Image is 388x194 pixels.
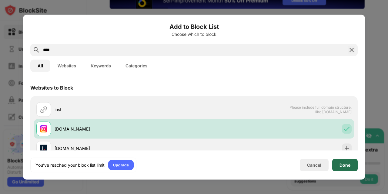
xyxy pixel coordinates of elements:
[55,145,194,151] div: [DOMAIN_NAME]
[35,162,105,168] div: You’ve reached your block list limit
[30,22,358,31] h6: Add to Block List
[83,60,118,72] button: Keywords
[40,106,47,113] img: url.svg
[348,46,355,53] img: search-close
[55,126,194,132] div: [DOMAIN_NAME]
[113,162,129,168] div: Upgrade
[40,145,47,152] img: favicons
[33,46,40,53] img: search.svg
[30,60,50,72] button: All
[289,105,352,114] span: Please include full domain structure, like [DOMAIN_NAME]
[30,84,73,90] div: Websites to Block
[118,60,155,72] button: Categories
[50,60,83,72] button: Websites
[55,106,194,113] div: inst
[40,125,47,132] img: favicons
[30,32,358,36] div: Choose which to block
[307,162,321,168] div: Cancel
[339,162,350,167] div: Done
